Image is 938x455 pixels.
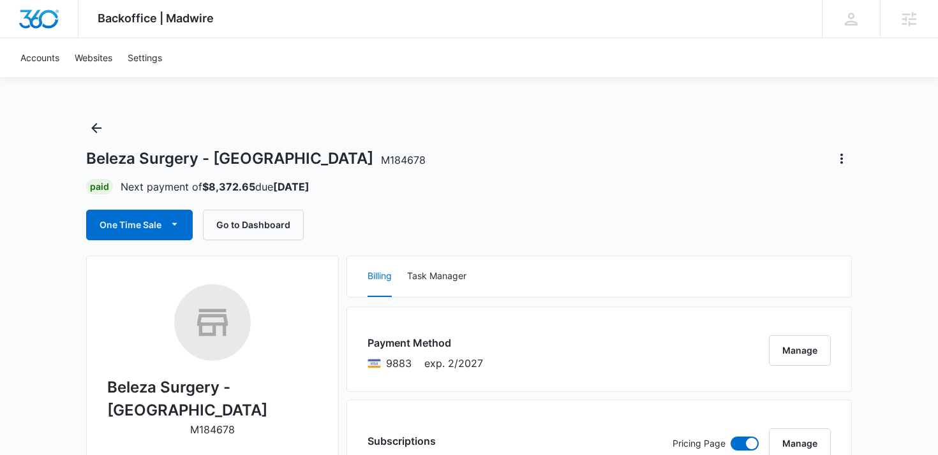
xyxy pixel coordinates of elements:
h1: Beleza Surgery - [GEOGRAPHIC_DATA] [86,149,426,168]
p: Next payment of due [121,179,309,194]
h3: Payment Method [368,335,483,350]
span: exp. 2/2027 [424,356,483,371]
strong: $8,372.65 [202,180,255,193]
h2: Beleza Surgery - [GEOGRAPHIC_DATA] [107,376,318,422]
span: Visa ending with [386,356,412,371]
button: Manage [769,335,831,366]
button: One Time Sale [86,210,193,240]
a: Websites [67,38,120,77]
span: M184678 [381,154,426,166]
h3: Subscriptions [368,433,436,449]
button: Back [86,118,107,138]
button: Go to Dashboard [203,210,304,240]
p: Pricing Page [673,437,726,451]
button: Task Manager [407,256,466,297]
a: Settings [120,38,170,77]
strong: [DATE] [273,180,309,193]
span: Backoffice | Madwire [98,11,214,25]
button: Actions [831,148,852,169]
a: Accounts [13,38,67,77]
p: M184678 [190,422,235,437]
div: Paid [86,179,113,194]
button: Billing [368,256,392,297]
